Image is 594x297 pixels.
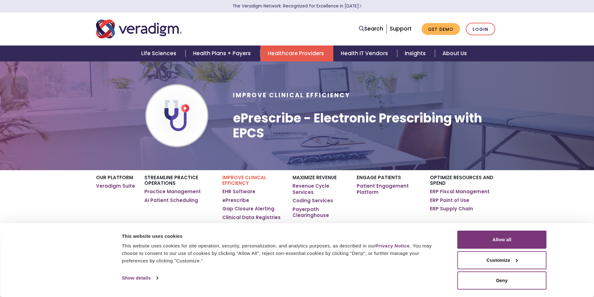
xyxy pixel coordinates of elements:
a: Revenue Cycle Services [292,183,347,195]
h1: ePrescribe - Electronic Prescribing with EPCS [233,111,498,141]
a: Healthcare Providers [260,46,333,61]
div: This website uses cookies for site operation, security, personalization, and analytics purposes, ... [122,242,443,265]
a: ERP Fiscal Management [430,189,490,195]
span: Learn More [359,3,362,9]
a: Practice Management [144,189,201,195]
a: Life Sciences [134,46,186,61]
button: Deny [457,271,547,290]
div: This website uses cookies [122,232,443,240]
a: Get Demo [422,23,460,35]
a: Veradigm Suite [96,183,135,189]
a: Health IT Vendors [333,46,397,61]
a: The Veradigm Network: Recognized for Excellence in [DATE]Learn More [233,3,362,9]
a: eChart Courier [222,223,259,229]
button: Allow all [457,231,547,249]
a: Show details [122,273,158,283]
a: Payerpath Clearinghouse [292,206,347,218]
a: ERP Point of Use [430,197,469,204]
a: Clinical Data Registries [222,214,281,221]
a: Search [359,25,383,33]
a: ERP Supply Chain [430,206,473,212]
button: Customize [457,251,547,269]
a: EHR Software [222,189,255,195]
a: Health Plans + Payers [186,46,260,61]
a: Coding Services [292,198,333,204]
a: Insights [397,46,435,61]
a: Gap Closure Alerting [222,206,274,212]
img: Veradigm logo [96,19,182,39]
span: Improve Clinical Efficiency [233,91,350,99]
a: ePrescribe [222,197,249,204]
a: Privacy Notice [375,243,410,248]
a: About Us [435,46,474,61]
a: Support [390,25,412,32]
a: AI Patient Scheduling [144,197,198,204]
a: Login [466,23,495,36]
a: Patient Engagement Platform [357,183,421,195]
